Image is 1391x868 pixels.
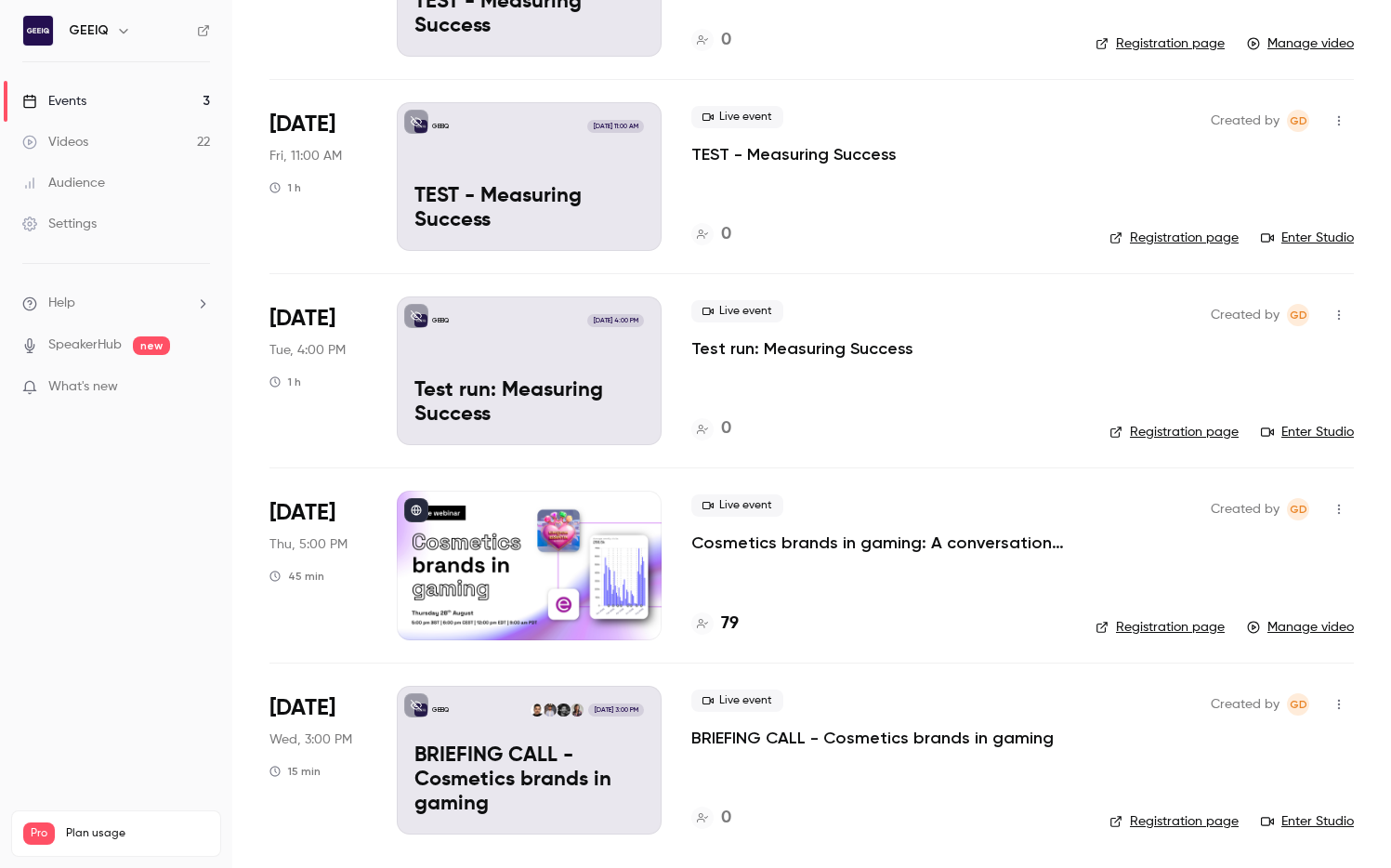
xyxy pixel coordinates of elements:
div: Sep 30 Tue, 4:00 PM (Europe/London) [269,296,367,445]
a: Enter Studio [1261,423,1354,441]
a: Registration page [1109,229,1239,247]
a: Registration page [1096,618,1225,637]
div: 45 min [269,569,324,584]
span: Live event [691,494,783,517]
span: [DATE] [269,304,335,334]
h4: 0 [721,28,731,53]
span: Thu, 5:00 PM [269,535,348,554]
div: Settings [22,215,97,233]
p: BRIEFING CALL - Cosmetics brands in gaming [414,744,644,816]
div: Aug 28 Thu, 5:00 PM (Europe/London) [269,491,367,639]
span: GD [1290,498,1307,520]
img: Thanh Dao [531,704,544,717]
a: Registration page [1096,34,1225,53]
a: Registration page [1109,812,1239,831]
img: Charles Hambro [557,704,570,717]
span: Created by [1211,498,1279,520]
h6: GEEIQ [69,21,109,40]
div: Videos [22,133,88,151]
span: Live event [691,106,783,128]
img: Sara Apaza [571,704,584,717]
p: GEEIQ [432,316,449,325]
span: Wed, 3:00 PM [269,730,352,749]
span: Giovanna Demopoulos [1287,110,1309,132]
span: [DATE] 4:00 PM [587,314,643,327]
span: Help [48,294,75,313]
span: Plan usage [66,826,209,841]
span: [DATE] 11:00 AM [587,120,643,133]
a: Enter Studio [1261,812,1354,831]
a: 0 [691,416,731,441]
p: Test run: Measuring Success [414,379,644,427]
span: GD [1290,693,1307,716]
span: GD [1290,304,1307,326]
h4: 0 [721,806,731,831]
span: Created by [1211,110,1279,132]
div: 1 h [269,180,301,195]
span: Live event [691,300,783,322]
span: Fri, 11:00 AM [269,147,342,165]
div: Audience [22,174,105,192]
span: Pro [23,822,55,845]
span: Giovanna Demopoulos [1287,693,1309,716]
div: 1 h [269,375,301,389]
a: BRIEFING CALL - Cosmetics brands in gaming [691,727,1054,749]
div: 15 min [269,764,321,779]
a: TEST - Measuring SuccessGEEIQ[DATE] 11:00 AMTEST - Measuring Success [397,102,662,251]
a: Test run: Measuring SuccessGEEIQ[DATE] 4:00 PMTest run: Measuring Success [397,296,662,445]
span: [DATE] [269,693,335,723]
li: help-dropdown-opener [22,294,210,313]
a: 0 [691,222,731,247]
h4: 0 [721,416,731,441]
span: Created by [1211,304,1279,326]
div: Aug 27 Wed, 3:00 PM (Europe/London) [269,686,367,835]
span: Live event [691,690,783,712]
span: What's new [48,377,118,397]
span: Tue, 4:00 PM [269,341,346,360]
span: GD [1290,110,1307,132]
a: 79 [691,612,739,637]
a: Test run: Measuring Success [691,337,913,360]
iframe: Noticeable Trigger [188,379,210,396]
div: Oct 3 Fri, 11:00 AM (Europe/London) [269,102,367,251]
h4: 0 [721,222,731,247]
span: [DATE] 3:00 PM [588,704,643,717]
a: BRIEFING CALL - Cosmetics brands in gamingGEEIQSara ApazaCharles HambroTom von SimsonThanh Dao[DA... [397,686,662,835]
a: Manage video [1247,34,1354,53]
a: Cosmetics brands in gaming: A conversation with essence cosmetics [691,532,1066,554]
a: Enter Studio [1261,229,1354,247]
span: new [133,336,170,355]
a: Registration page [1109,423,1239,441]
p: GEEIQ [432,122,449,131]
span: Created by [1211,693,1279,716]
h4: 79 [721,612,739,637]
a: TEST - Measuring Success [691,143,897,165]
span: Giovanna Demopoulos [1287,498,1309,520]
span: [DATE] [269,498,335,528]
p: GEEIQ [432,705,449,715]
a: 0 [691,28,731,53]
span: Giovanna Demopoulos [1287,304,1309,326]
a: SpeakerHub [48,335,122,355]
span: [DATE] [269,110,335,139]
a: 0 [691,806,731,831]
div: Events [22,92,86,111]
a: Manage video [1247,618,1354,637]
img: GEEIQ [23,16,53,46]
p: TEST - Measuring Success [414,185,644,233]
img: Tom von Simson [544,704,557,717]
